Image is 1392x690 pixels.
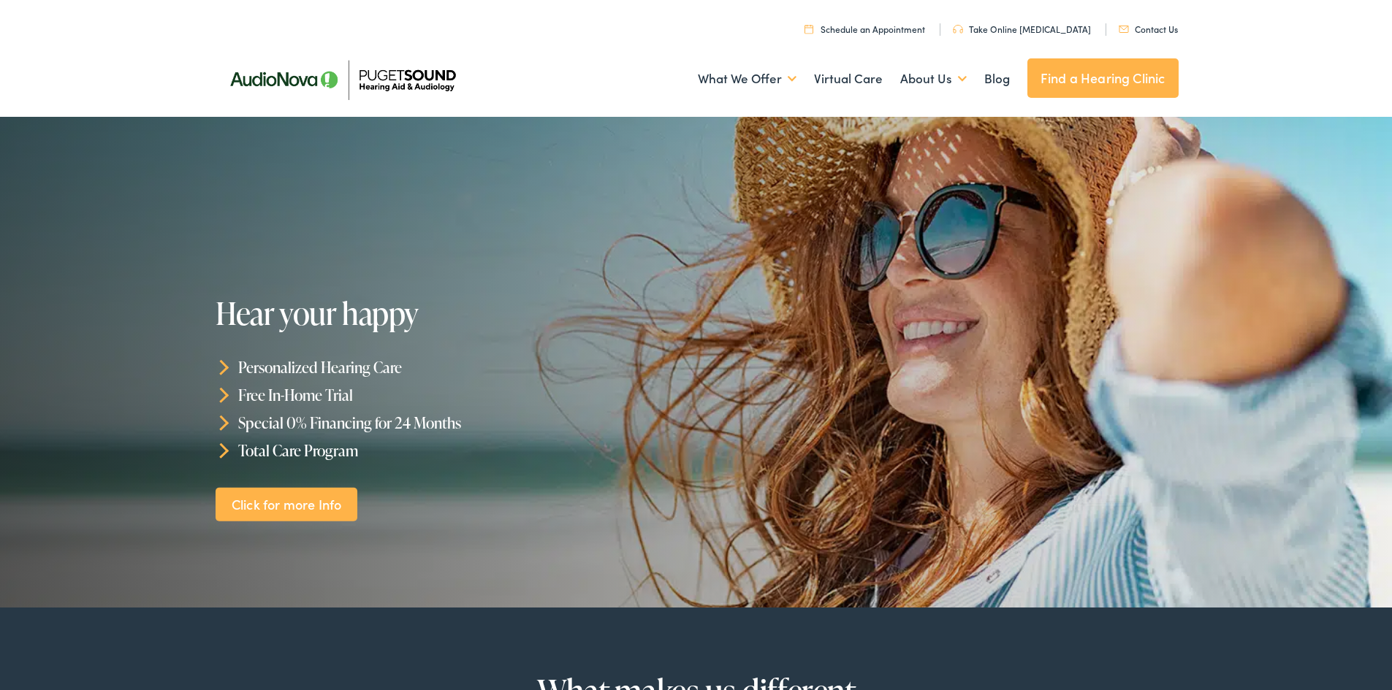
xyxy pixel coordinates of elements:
[216,436,703,464] li: Total Care Program
[216,296,660,330] h1: Hear your happy
[805,23,925,35] a: Schedule an Appointment
[805,24,813,34] img: utility icon
[216,487,357,521] a: Click for more Info
[698,52,796,106] a: What We Offer
[953,23,1091,35] a: Take Online [MEDICAL_DATA]
[953,25,963,34] img: utility icon
[900,52,967,106] a: About Us
[216,381,703,409] li: Free In-Home Trial
[1119,26,1129,33] img: utility icon
[216,409,703,437] li: Special 0% Financing for 24 Months
[1119,23,1178,35] a: Contact Us
[814,52,883,106] a: Virtual Care
[216,353,703,381] li: Personalized Hearing Care
[984,52,1010,106] a: Blog
[1027,58,1179,98] a: Find a Hearing Clinic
